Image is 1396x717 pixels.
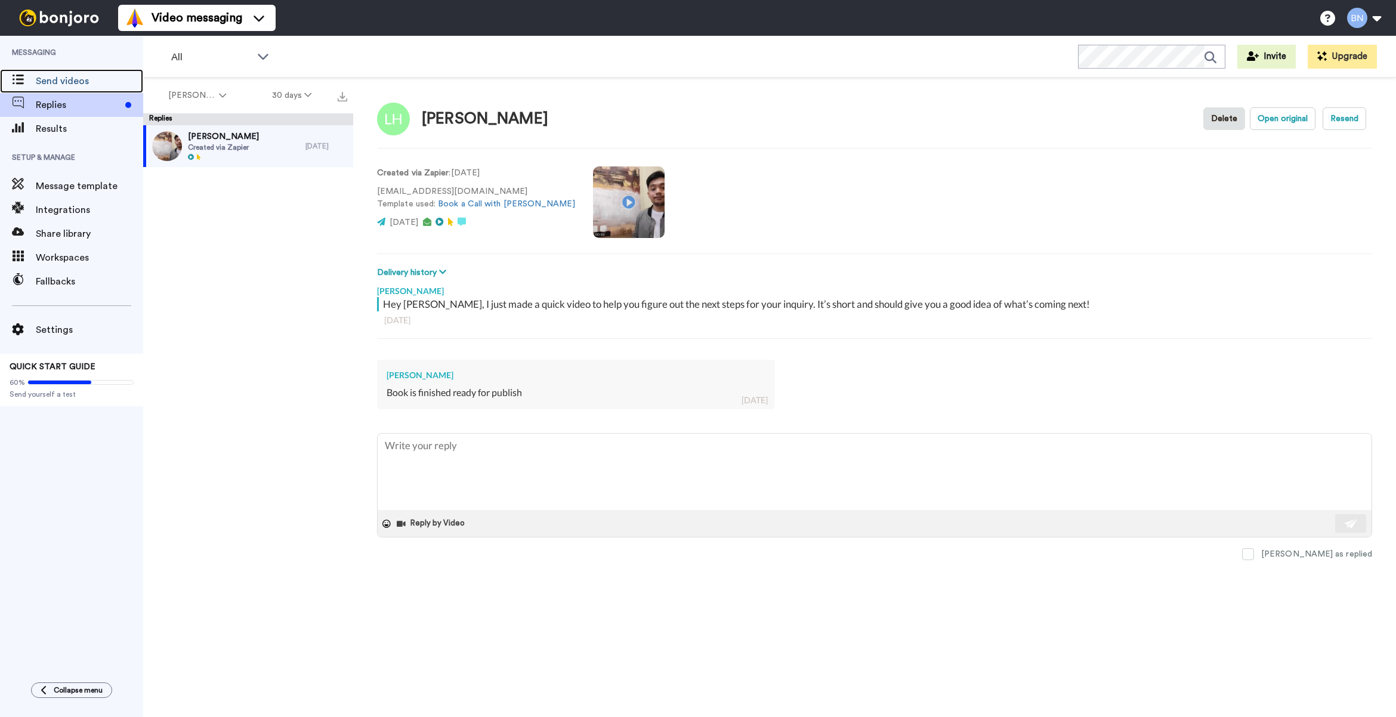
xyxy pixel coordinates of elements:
span: Results [36,122,143,136]
p: : [DATE] [377,167,575,180]
span: Fallbacks [36,274,143,289]
button: Open original [1250,107,1315,130]
button: Resend [1323,107,1366,130]
span: [PERSON_NAME] [188,131,259,143]
img: bj-logo-header-white.svg [14,10,104,26]
button: Invite [1237,45,1296,69]
img: export.svg [338,92,347,101]
a: Book a Call with [PERSON_NAME] [438,200,575,208]
span: Created via Zapier [188,143,259,152]
span: Video messaging [152,10,242,26]
div: Book is finished ready for publish [387,386,765,400]
button: Export all results that match these filters now. [334,86,351,104]
span: Collapse menu [54,685,103,695]
span: Replies [36,98,121,112]
button: Reply by Video [396,515,468,533]
div: [PERSON_NAME] as replied [1261,548,1372,560]
span: Workspaces [36,251,143,265]
div: [DATE] [742,394,768,406]
span: QUICK START GUIDE [10,363,95,371]
button: Upgrade [1308,45,1377,69]
div: [PERSON_NAME] [377,279,1372,297]
span: Send videos [36,74,143,88]
p: [EMAIL_ADDRESS][DOMAIN_NAME] Template used: [377,186,575,211]
span: Message template [36,179,143,193]
div: [DATE] [305,141,347,151]
img: send-white.svg [1345,519,1358,529]
div: [PERSON_NAME] [387,369,765,381]
img: vm-color.svg [125,8,144,27]
div: [PERSON_NAME] [422,110,548,128]
span: All [171,50,251,64]
a: [PERSON_NAME]Created via Zapier[DATE] [143,125,353,167]
span: Settings [36,323,143,337]
img: Image of Linda Harrison [377,103,410,135]
div: Hey [PERSON_NAME], I just made a quick video to help you figure out the next steps for your inqui... [383,297,1369,311]
button: 30 days [249,85,335,106]
div: [DATE] [384,314,1365,326]
span: Send yourself a test [10,390,134,399]
strong: Created via Zapier [377,169,449,177]
span: 60% [10,378,25,387]
img: 759f93f7-af08-4185-8708-40439929c613-thumb.jpg [152,131,182,161]
span: Share library [36,227,143,241]
span: [PERSON_NAME] [168,89,217,101]
button: [PERSON_NAME] [146,85,249,106]
div: Replies [143,113,353,125]
span: [DATE] [390,218,418,227]
span: Integrations [36,203,143,217]
button: Collapse menu [31,682,112,698]
button: Delivery history [377,266,450,279]
button: Delete [1203,107,1245,130]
